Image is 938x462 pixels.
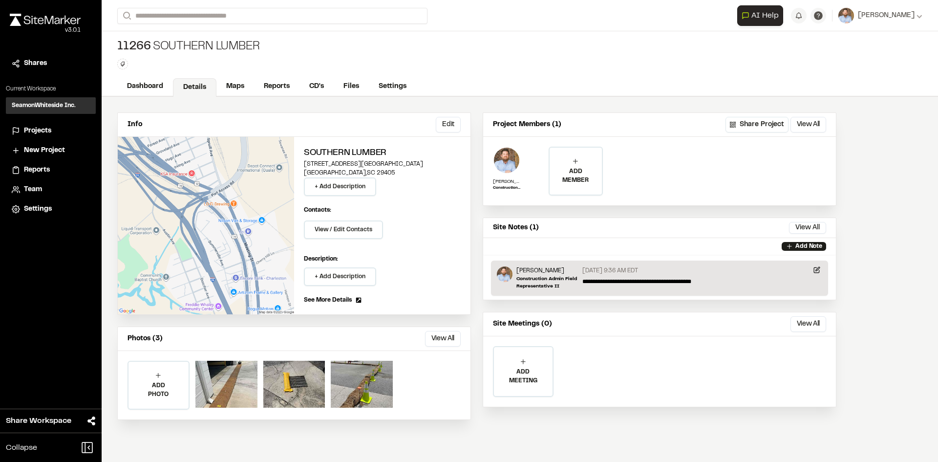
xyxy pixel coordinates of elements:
span: Shares [24,58,47,69]
a: Shares [12,58,90,69]
h3: SeamonWhiteside Inc. [12,101,76,110]
p: [STREET_ADDRESS][GEOGRAPHIC_DATA] [304,160,461,169]
button: Share Project [725,117,789,132]
p: Project Members (1) [493,119,561,130]
span: Collapse [6,442,37,454]
div: Open AI Assistant [737,5,787,26]
button: View All [790,117,826,132]
span: See More Details [304,296,352,305]
p: Current Workspace [6,85,96,93]
button: Open AI Assistant [737,5,783,26]
a: Settings [12,204,90,215]
h2: Southern Lumber [304,147,461,160]
p: Site Meetings (0) [493,319,552,330]
img: Shawn Simons [497,266,512,282]
button: Edit [436,117,461,132]
button: + Add Description [304,177,376,196]
p: [GEOGRAPHIC_DATA] , SC 29405 [304,169,461,177]
a: Projects [12,126,90,136]
span: AI Help [751,10,779,22]
p: [PERSON_NAME] [516,266,578,275]
button: View All [790,316,826,332]
p: Add Note [795,242,822,251]
button: View All [789,222,826,234]
span: Projects [24,126,51,136]
p: Description: [304,255,461,264]
a: Reports [12,165,90,176]
p: Contacts: [304,206,331,215]
span: New Project [24,145,65,156]
span: Reports [24,165,50,176]
a: Maps [216,77,254,96]
span: Share Workspace [6,415,71,427]
button: Search [117,8,135,24]
a: CD's [299,77,334,96]
a: Settings [369,77,416,96]
a: Details [173,78,216,97]
button: View / Edit Contacts [304,220,383,239]
p: Construction Admin Field Representative II [516,275,578,290]
a: Dashboard [117,77,173,96]
a: New Project [12,145,90,156]
p: ADD PHOTO [128,381,189,399]
button: Edit Tags [117,59,128,69]
span: 11266 [117,39,151,55]
p: Photos (3) [128,333,163,344]
a: Reports [254,77,299,96]
p: ADD MEETING [494,368,553,385]
button: [PERSON_NAME] [838,8,922,23]
img: User [838,8,854,23]
span: Settings [24,204,52,215]
a: Files [334,77,369,96]
button: + Add Description [304,267,376,286]
p: ADD MEMBER [550,167,601,185]
span: [PERSON_NAME] [858,10,915,21]
img: rebrand.png [10,14,81,26]
p: [DATE] 9:36 AM EDT [582,266,638,275]
p: Site Notes (1) [493,222,539,233]
p: Info [128,119,142,130]
div: Southern Lumber [117,39,260,55]
img: Shawn Simons [493,147,520,174]
button: View All [425,331,461,347]
span: Team [24,184,42,195]
p: Construction Admin Field Representative II [493,185,520,191]
a: Team [12,184,90,195]
p: [PERSON_NAME] [493,178,520,185]
div: Oh geez...please don't... [10,26,81,35]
